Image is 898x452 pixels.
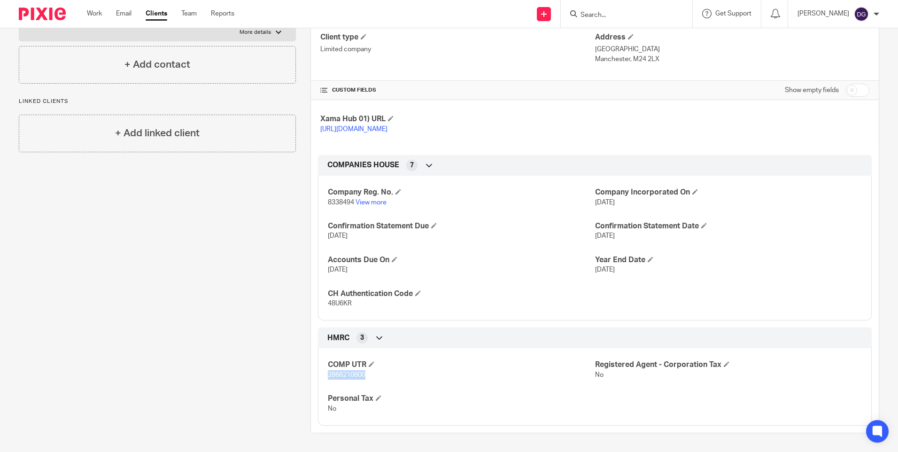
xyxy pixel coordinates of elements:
span: COMPANIES HOUSE [327,160,399,170]
span: [DATE] [328,233,348,239]
a: Reports [211,9,234,18]
span: 7 [410,161,414,170]
span: 2866210800 [328,372,365,378]
h4: Confirmation Statement Due [328,221,595,231]
h4: Address [595,32,869,42]
h4: Personal Tax [328,394,595,404]
h4: CUSTOM FIELDS [320,86,595,94]
label: Show empty fields [785,86,839,95]
span: [DATE] [595,233,615,239]
span: 48U6KR [328,300,352,307]
h4: + Add contact [124,57,190,72]
p: Manchester, M24 2LX [595,55,869,64]
h4: Company Incorporated On [595,187,862,197]
h4: Client type [320,32,595,42]
span: Get Support [715,10,751,17]
span: [DATE] [328,266,348,273]
p: Limited company [320,45,595,54]
h4: + Add linked client [115,126,200,140]
a: [URL][DOMAIN_NAME] [320,126,387,132]
img: Pixie [19,8,66,20]
p: More details [240,29,271,36]
img: svg%3E [854,7,869,22]
h4: Year End Date [595,255,862,265]
p: Linked clients [19,98,296,105]
a: Clients [146,9,167,18]
input: Search [580,11,664,20]
h4: COMP UTR [328,360,595,370]
span: No [328,405,336,412]
a: Work [87,9,102,18]
a: View more [356,199,387,206]
h4: Registered Agent - Corporation Tax [595,360,862,370]
span: HMRC [327,333,349,343]
h4: Confirmation Statement Date [595,221,862,231]
span: [DATE] [595,266,615,273]
p: [PERSON_NAME] [797,9,849,18]
a: Email [116,9,132,18]
h4: Company Reg. No. [328,187,595,197]
span: No [595,372,604,378]
h4: Xama Hub 01) URL [320,114,595,124]
h4: Accounts Due On [328,255,595,265]
h4: CH Authentication Code [328,289,595,299]
span: 3 [360,333,364,343]
span: [DATE] [595,199,615,206]
span: 8338494 [328,199,354,206]
p: [GEOGRAPHIC_DATA] [595,45,869,54]
a: Team [181,9,197,18]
